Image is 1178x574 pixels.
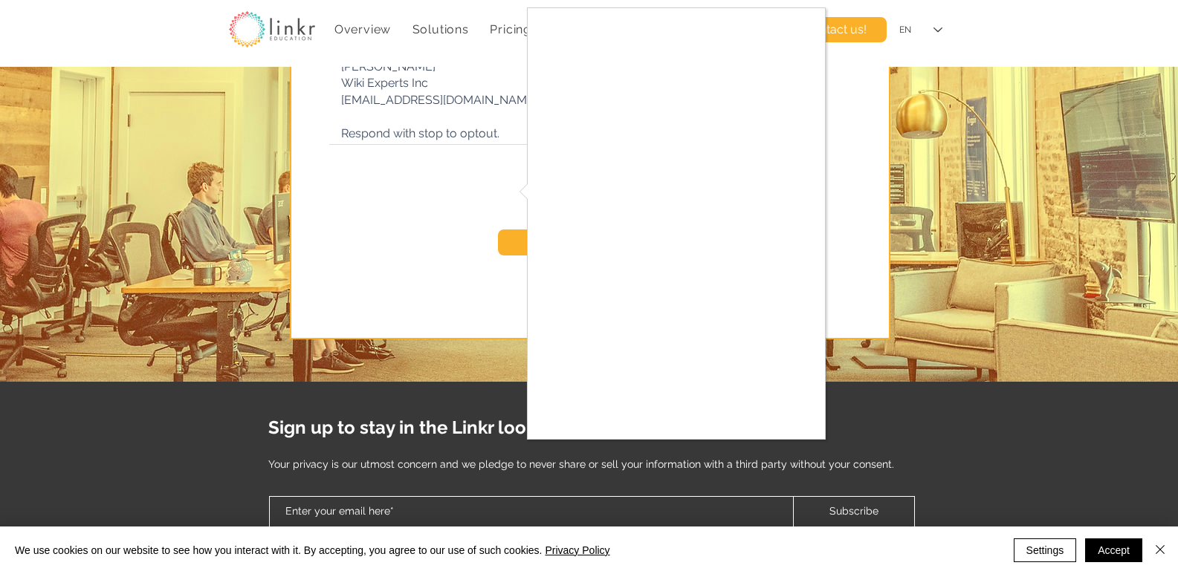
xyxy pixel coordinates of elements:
span: We use cookies on our website to see how you interact with it. By accepting, you agree to our use... [15,544,610,557]
iframe: recaptcha challenge expires in two minutes [528,8,825,439]
button: Close [1151,538,1169,562]
button: Accept [1085,538,1142,562]
button: Settings [1014,538,1077,562]
a: Privacy Policy [545,544,609,556]
img: Close [1151,541,1169,558]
